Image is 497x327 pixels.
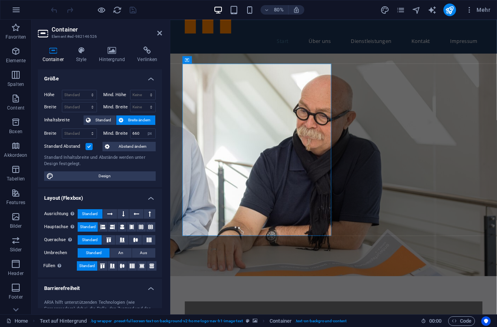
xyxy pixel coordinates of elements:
[261,5,289,15] button: 80%
[44,248,78,258] label: Umbrechen
[113,6,122,15] i: Seite neu laden
[77,261,97,271] button: Standard
[93,115,114,125] span: Standard
[103,93,130,97] label: Mind. Höhe
[44,105,62,109] label: Breite
[94,46,133,63] h4: Hintergrund
[78,235,102,245] button: Standard
[428,5,437,15] button: text_generator
[295,316,347,326] span: . text-on-background-content
[112,142,153,151] span: Abstand ändern
[8,270,24,277] p: Header
[10,247,22,253] p: Slider
[270,316,292,326] span: Klick zum Auswählen. Doppelklick zum Bearbeiten
[443,4,456,16] button: publish
[44,115,84,125] label: Inhaltsbreite
[462,4,493,16] button: Mehr
[396,5,406,15] button: pages
[7,176,25,182] p: Tabellen
[140,248,147,258] span: Aus
[380,5,390,15] button: design
[380,6,389,15] i: Design (Strg+Alt+Y)
[429,316,441,326] span: 00 00
[481,316,491,326] button: Usercentrics
[102,142,156,151] button: Abstand ändern
[78,248,110,258] button: Standard
[253,319,257,323] i: Element verfügt über einen Hintergrund
[78,209,102,219] button: Standard
[112,5,122,15] button: reload
[71,46,94,63] h4: Style
[44,131,62,136] label: Breite
[90,316,242,326] span: . bg-wrapper .preset-fullscreen-text-on-background-v2-home-logo-nav-h1-image-text
[38,189,162,203] h4: Layout (Flexbox)
[79,261,95,271] span: Standard
[272,5,285,15] h6: 80%
[126,115,153,125] span: Breite ändern
[396,6,405,15] i: Seiten (Strg+Alt+S)
[428,6,437,15] i: AI Writer
[293,6,300,13] i: Bei Größenänderung Zoomstufe automatisch an das gewählte Gerät anpassen.
[38,46,71,63] h4: Container
[6,199,25,206] p: Features
[412,6,421,15] i: Navigator
[80,222,96,232] span: Standard
[421,316,442,326] h6: Session-Zeit
[44,299,156,319] div: ARIA hilft unterstützenden Technologien (wie Screenreadern) dabei, die Rolle, den Zustand und das...
[7,81,24,87] p: Spalten
[44,209,78,219] label: Ausrichtung
[412,5,421,15] button: navigator
[6,58,26,64] p: Elemente
[43,261,77,271] label: Füllen
[82,209,98,219] span: Standard
[56,171,153,181] span: Design
[4,152,27,158] p: Akkordeon
[445,6,454,15] i: Veröffentlichen
[435,318,436,324] span: :
[465,6,490,14] span: Mehr
[52,26,162,33] h2: Container
[110,248,131,258] button: An
[7,105,24,111] p: Content
[6,316,28,326] a: Klick, um Auswahl aufzuheben. Doppelklick öffnet Seitenverwaltung
[132,248,155,258] button: Aus
[10,223,22,229] p: Bilder
[118,248,123,258] span: An
[44,222,78,232] label: Hauptachse
[78,222,98,232] button: Standard
[40,316,87,326] span: Klick zum Auswählen. Doppelklick zum Bearbeiten
[44,93,62,97] label: Höhe
[448,316,475,326] button: Code
[82,235,98,245] span: Standard
[103,131,130,136] label: Mind. Breite
[38,69,162,84] h4: Größe
[133,46,162,63] h4: Verlinken
[116,115,155,125] button: Breite ändern
[246,319,249,323] i: Dieses Element ist ein anpassbares Preset
[44,235,78,245] label: Querachse
[452,316,471,326] span: Code
[84,115,116,125] button: Standard
[9,128,22,135] p: Boxen
[86,248,102,258] span: Standard
[9,294,23,300] p: Footer
[97,5,106,15] button: Klicke hier, um den Vorschau-Modus zu verlassen
[38,279,162,293] h4: Barrierefreiheit
[52,33,146,40] h3: Element #ed-982146526
[103,105,130,109] label: Mind. Breite
[6,34,26,40] p: Favoriten
[40,316,347,326] nav: breadcrumb
[44,142,86,151] label: Standard Abstand
[44,154,156,167] div: Standard Inhaltsbreite und Abstände werden unter Design festgelegt.
[44,171,156,181] button: Design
